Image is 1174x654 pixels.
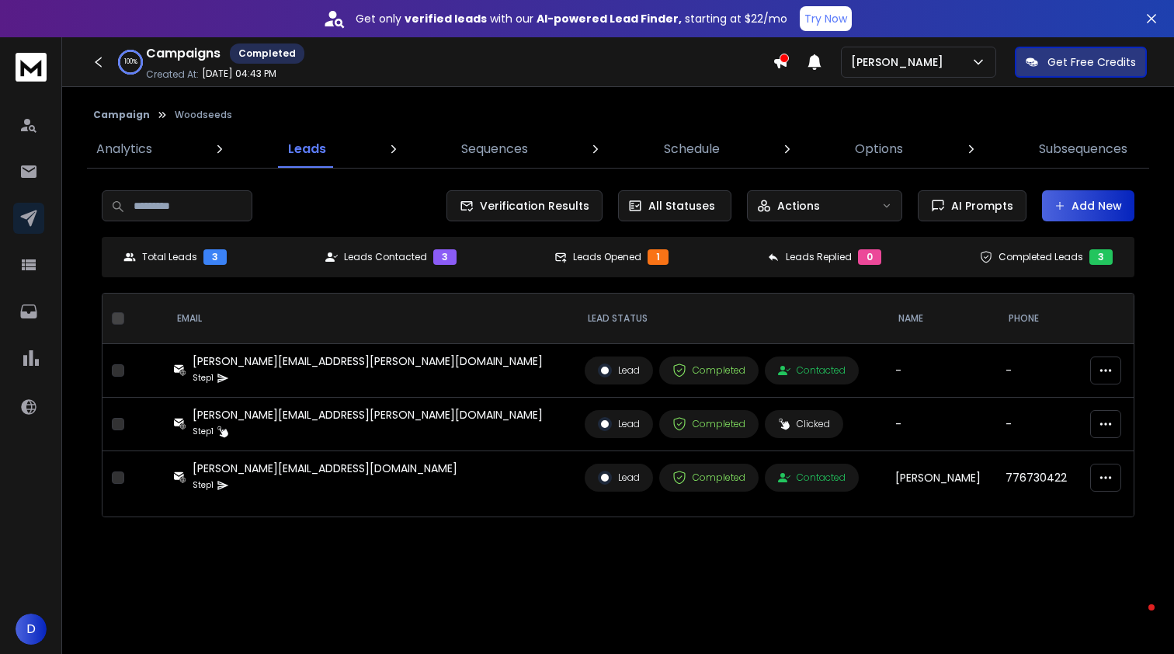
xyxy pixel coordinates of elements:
th: NAME [886,294,996,344]
div: Clicked [778,418,830,430]
td: 776730422 [996,451,1081,505]
p: Options [855,140,903,158]
h1: Campaigns [146,44,221,63]
a: Analytics [87,130,162,168]
div: Contacted [778,471,846,484]
button: Campaign [93,109,150,121]
div: 3 [433,249,457,265]
span: Verification Results [474,198,589,214]
td: [PERSON_NAME] [886,451,996,505]
p: Subsequences [1039,140,1127,158]
button: D [16,614,47,645]
p: Schedule [664,140,720,158]
p: Try Now [804,11,847,26]
div: Lead [598,417,640,431]
p: Leads [288,140,326,158]
p: Analytics [96,140,152,158]
p: Step 1 [193,424,214,440]
p: Completed Leads [999,251,1083,263]
strong: verified leads [405,11,487,26]
p: Get only with our starting at $22/mo [356,11,787,26]
div: Lead [598,471,640,485]
td: - [886,398,996,451]
p: Get Free Credits [1047,54,1136,70]
strong: AI-powered Lead Finder, [537,11,682,26]
div: [PERSON_NAME][EMAIL_ADDRESS][DOMAIN_NAME] [193,461,457,476]
a: Subsequences [1030,130,1137,168]
iframe: Intercom live chat [1117,600,1155,638]
p: [PERSON_NAME] [851,54,950,70]
p: Total Leads [142,251,197,263]
a: Schedule [655,130,729,168]
p: Step 1 [193,478,214,493]
div: Completed [230,43,304,64]
td: - [996,398,1081,451]
div: [PERSON_NAME][EMAIL_ADDRESS][PERSON_NAME][DOMAIN_NAME] [193,353,543,369]
button: Try Now [800,6,852,31]
td: - [886,344,996,398]
div: 0 [858,249,881,265]
th: EMAIL [165,294,575,344]
div: [PERSON_NAME][EMAIL_ADDRESS][PERSON_NAME][DOMAIN_NAME] [193,407,543,423]
img: logo [16,53,47,82]
div: 1 [648,249,669,265]
th: Phone [996,294,1081,344]
a: Sequences [452,130,537,168]
th: LEAD STATUS [575,294,886,344]
p: Leads Opened [573,251,641,263]
div: Completed [672,417,745,431]
p: Leads Contacted [344,251,427,263]
p: Step 1 [193,370,214,386]
div: Lead [598,364,640,377]
p: Created At: [146,68,199,81]
button: Add New [1042,190,1134,221]
button: Get Free Credits [1015,47,1147,78]
p: Sequences [461,140,528,158]
p: [DATE] 04:43 PM [202,68,276,80]
button: Verification Results [446,190,603,221]
p: Actions [777,198,820,214]
div: 3 [1089,249,1113,265]
div: Contacted [778,364,846,377]
div: Completed [672,364,745,377]
div: Completed [672,471,745,485]
a: Leads [279,130,335,168]
div: 3 [203,249,227,265]
p: 100 % [124,57,137,67]
a: Options [846,130,912,168]
p: All Statuses [648,198,715,214]
button: AI Prompts [918,190,1026,221]
span: AI Prompts [945,198,1013,214]
p: Woodseeds [175,109,232,121]
td: - [996,344,1081,398]
p: Leads Replied [786,251,852,263]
